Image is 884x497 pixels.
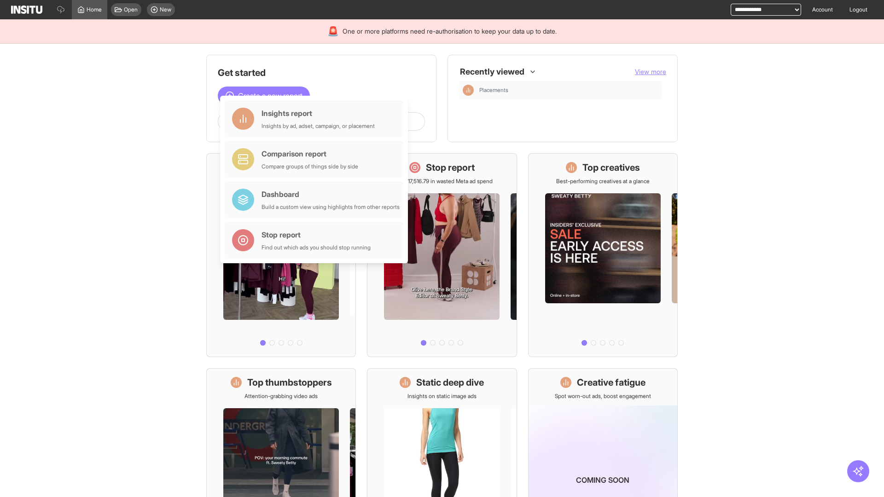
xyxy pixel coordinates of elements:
p: Save £17,516.79 in wasted Meta ad spend [391,178,493,185]
div: Insights [463,85,474,96]
p: Best-performing creatives at a glance [556,178,650,185]
div: Comparison report [262,148,358,159]
span: View more [635,68,666,75]
a: What's live nowSee all active ads instantly [206,153,356,357]
span: New [160,6,171,13]
div: Build a custom view using highlights from other reports [262,203,400,211]
h1: Static deep dive [416,376,484,389]
img: Logo [11,6,42,14]
div: 🚨 [327,25,339,38]
h1: Get started [218,66,425,79]
button: View more [635,67,666,76]
div: Find out which ads you should stop running [262,244,371,251]
div: Compare groups of things side by side [262,163,358,170]
span: Placements [479,87,659,94]
p: Insights on static image ads [407,393,477,400]
div: Dashboard [262,189,400,200]
span: One or more platforms need re-authorisation to keep your data up to date. [343,27,557,36]
span: Home [87,6,102,13]
h1: Top thumbstoppers [247,376,332,389]
h1: Stop report [426,161,475,174]
div: Insights by ad, adset, campaign, or placement [262,122,375,130]
div: Insights report [262,108,375,119]
p: Attention-grabbing video ads [244,393,318,400]
span: Placements [479,87,508,94]
span: Open [124,6,138,13]
a: Top creativesBest-performing creatives at a glance [528,153,678,357]
span: Create a new report [238,90,302,101]
button: Create a new report [218,87,310,105]
div: Stop report [262,229,371,240]
a: Stop reportSave £17,516.79 in wasted Meta ad spend [367,153,517,357]
h1: Top creatives [582,161,640,174]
